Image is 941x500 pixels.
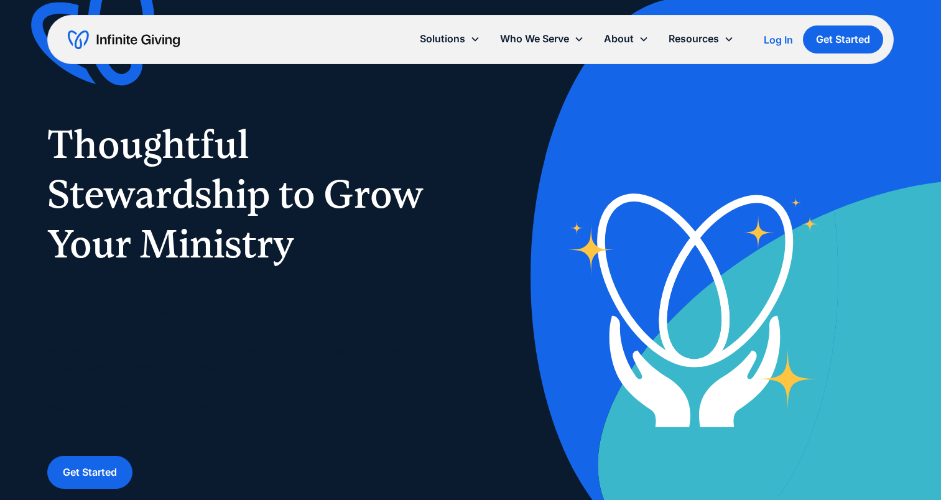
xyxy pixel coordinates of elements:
p: As a faith-based organization, you need a trusted financial partner who understands the unique ne... [47,284,446,436]
div: About [604,30,634,47]
a: Log In [764,32,793,47]
div: Solutions [410,25,490,52]
a: Get Started [47,456,132,489]
div: Log In [764,35,793,45]
div: About [594,25,659,52]
div: Solutions [420,30,465,47]
img: nonprofit donation platform for faith-based organizations and ministries [557,167,832,442]
div: Who We Serve [500,30,569,47]
h1: Thoughtful Stewardship to Grow Your Ministry [47,119,446,269]
strong: Build a stronger financial foundation to support the work [DEMOGRAPHIC_DATA] has called you to do. [47,400,353,433]
div: Resources [659,25,744,52]
div: Resources [669,30,719,47]
a: home [68,30,180,50]
div: Who We Serve [490,25,594,52]
a: Get Started [803,25,883,53]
